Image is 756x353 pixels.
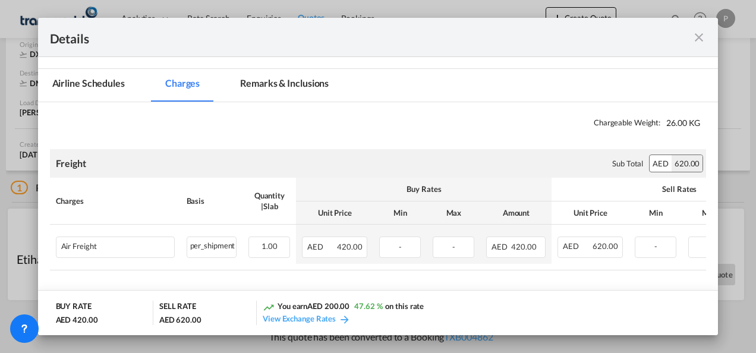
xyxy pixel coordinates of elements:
[296,201,373,225] th: Unit Price
[650,155,672,172] div: AED
[226,69,343,102] md-tab-item: Remarks & Inclusions
[307,301,349,311] span: AED 200.00
[672,155,703,172] div: 620.00
[307,242,335,251] span: AED
[50,114,707,132] div: Chargeable Weight:
[692,30,706,45] md-icon: icon-close fg-AAA8AD m-0 cursor
[593,241,618,251] span: 620.00
[56,301,92,314] div: BUY RATE
[399,242,402,251] span: -
[263,301,424,313] div: You earn on this rate
[612,158,643,169] div: Sub Total
[263,301,275,313] md-icon: icon-trending-up
[480,201,552,225] th: Amount
[56,314,98,325] div: AED 420.00
[452,242,455,251] span: -
[654,241,657,251] span: -
[38,69,139,102] md-tab-item: Airline Schedules
[337,242,362,251] span: 420.00
[511,242,536,251] span: 420.00
[563,241,591,251] span: AED
[492,242,509,251] span: AED
[682,201,736,225] th: Max
[263,314,351,323] a: View Exchange Rates
[262,241,278,251] span: 1.00
[159,301,196,314] div: SELL RATE
[187,237,237,252] div: per_shipment
[552,201,629,225] th: Unit Price
[187,196,237,206] div: Basis
[427,201,480,225] th: Max
[50,30,641,45] div: Details
[38,69,355,102] md-pagination-wrapper: Use the left and right arrow keys to navigate between tabs
[159,314,201,325] div: AED 620.00
[56,196,175,206] div: Charges
[629,201,682,225] th: Min
[666,117,700,129] span: 26.00 KG
[38,18,719,336] md-dialog: Port of ...
[248,190,290,212] div: Quantity | Slab
[373,201,427,225] th: Min
[61,242,97,251] div: Air Freight
[302,184,546,194] div: Buy Rates
[339,313,351,325] md-icon: icon-arrow-right
[56,157,86,170] div: Freight
[151,69,214,102] md-tab-item: Charges
[354,301,382,311] span: 47.62 %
